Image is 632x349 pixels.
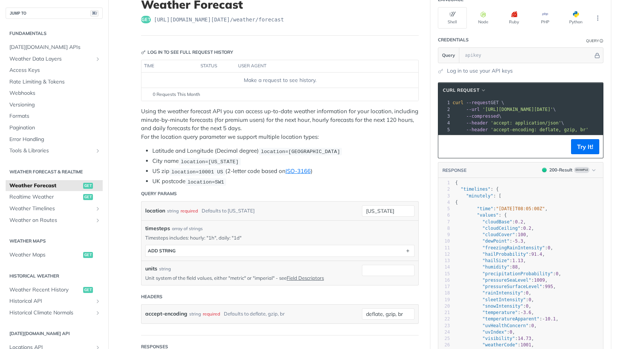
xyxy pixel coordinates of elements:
div: 12 [438,251,450,258]
span: "hailSize" [482,258,509,263]
a: Historical APIShow subpages for Historical API [6,296,103,307]
svg: Key [141,50,146,55]
h2: Historical Weather [6,273,103,279]
span: "visibility" [482,336,515,341]
span: : , [455,316,559,322]
button: Show subpages for Tools & Libraries [95,148,101,154]
button: 200200-ResultExample [538,166,599,174]
div: 26 [438,342,450,348]
th: user agent [235,60,403,72]
div: 24 [438,329,450,335]
span: Rate Limiting & Tokens [9,78,101,86]
span: "dewPoint" [482,238,509,244]
span: Realtime Weather [9,193,81,201]
span: Versioning [9,101,101,109]
div: 25 [438,335,450,342]
h2: Weather Forecast & realtime [6,168,103,175]
span: Historical Climate Normals [9,309,93,317]
span: https://api.tomorrow.io/v4/weather/forecast [154,16,284,23]
span: Tools & Libraries [9,147,93,155]
button: RESPONSE [442,167,467,174]
span: location=10001 US [171,169,223,174]
span: "pressureSurfaceLevel" [482,284,542,289]
span: 91.4 [531,252,542,257]
span: 'accept: application/json' [491,120,561,126]
button: Ruby [500,7,529,29]
a: Weather Forecastget [6,180,103,191]
span: "uvHealthConcern" [482,323,529,328]
button: ADD string [146,245,414,256]
span: timesteps [145,225,170,232]
span: 995 [545,284,553,289]
span: : , [455,336,534,341]
span: 200 [542,168,547,172]
div: Credentials [438,36,469,43]
span: [DATE][DOMAIN_NAME] APIs [9,44,101,51]
h2: Fundamentals [6,30,103,37]
a: Field Descriptors [287,275,324,281]
span: : , [455,271,561,276]
div: required [203,308,220,319]
div: required [181,205,198,216]
span: : , [455,238,526,244]
span: Historical API [9,297,93,305]
div: 16 [438,277,450,284]
span: "snowIntensity" [482,303,523,309]
div: 3 [438,193,450,199]
span: get [141,16,151,23]
div: QueryInformation [586,38,603,44]
input: apikey [461,48,593,63]
div: ADD string [148,248,176,253]
label: accept-encoding [145,308,187,319]
span: : , [455,226,534,231]
span: "weatherCode" [482,342,518,347]
div: 22 [438,316,450,322]
div: Query Params [141,190,177,197]
span: : , [455,303,531,309]
a: Rate Limiting & Tokens [6,76,103,88]
div: 7 [438,219,450,225]
div: 2 [438,186,450,193]
span: --header [466,127,488,132]
span: Weather Maps [9,251,81,259]
a: Access Keys [6,65,103,76]
span: : , [455,232,529,237]
span: --url [466,107,480,112]
span: Pagination [9,124,101,132]
span: Access Keys [9,67,101,74]
span: 0 [526,290,529,296]
button: Python [561,7,590,29]
a: Realtime Weatherget [6,191,103,203]
button: JUMP TO⌘/ [6,8,103,19]
button: More Languages [592,12,603,24]
span: \ [453,120,564,126]
span: 3.6 [523,310,532,315]
span: get [83,183,93,189]
span: "[DATE]T08:05:00Z" [496,206,545,211]
p: Using the weather forecast API you can access up-to-date weather information for your location, i... [141,107,419,141]
span: '[URL][DOMAIN_NAME][DATE]' [482,107,553,112]
div: 3 [438,113,451,120]
span: Error Handling [9,136,101,143]
div: 19 [438,297,450,303]
span: - [520,310,523,315]
span: 0 [529,297,531,302]
button: PHP [530,7,559,29]
span: "humidity" [482,264,509,270]
a: Weather on RoutesShow subpages for Weather on Routes [6,215,103,226]
div: 13 [438,258,450,264]
span: 88 [512,264,518,270]
div: Make a request to see history. [144,76,415,84]
li: Latitude and Longitude (Decimal degree) [152,147,419,155]
span: "sleetIntensity" [482,297,526,302]
span: "minutely" [466,193,493,199]
span: "temperatureApparent" [482,316,539,322]
button: Show subpages for Historical API [95,298,101,304]
span: 0 Requests This Month [153,91,200,98]
p: Timesteps includes: hourly: "1h", daily: "1d" [145,234,415,241]
span: 100 [518,232,526,237]
span: Weather Timelines [9,205,93,212]
a: Webhooks [6,88,103,99]
span: get [83,194,93,200]
span: Weather Recent History [9,286,81,294]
